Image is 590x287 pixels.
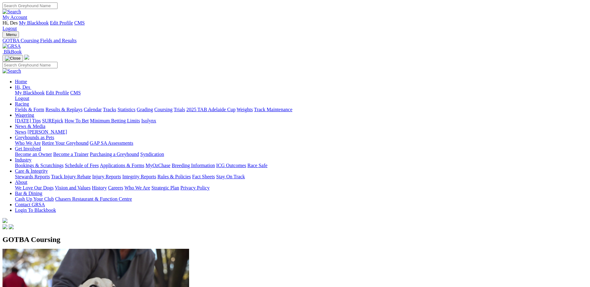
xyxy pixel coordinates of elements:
div: Bar & Dining [15,196,588,202]
a: Results & Replays [45,107,82,112]
a: Bookings & Scratchings [15,163,63,168]
div: About [15,185,588,191]
div: News & Media [15,129,588,135]
a: Fields & Form [15,107,44,112]
a: Applications & Forms [100,163,144,168]
a: Vision and Values [55,185,91,190]
input: Search [2,2,58,9]
a: Chasers Restaurant & Function Centre [55,196,132,202]
a: Track Maintenance [254,107,292,112]
a: Coursing [154,107,173,112]
a: Isolynx [141,118,156,123]
div: Wagering [15,118,588,124]
img: logo-grsa-white.png [24,55,29,60]
a: Industry [15,157,31,162]
img: facebook.svg [2,224,7,229]
a: Minimum Betting Limits [90,118,140,123]
a: Syndication [140,152,164,157]
a: Privacy Policy [180,185,210,190]
a: Calendar [84,107,102,112]
img: twitter.svg [9,224,14,229]
span: Hi, Des [15,84,30,90]
a: Hi, Des [15,84,31,90]
a: [PERSON_NAME] [27,129,67,134]
a: Stay On Track [216,174,245,179]
span: Hi, Des [2,20,18,25]
a: Integrity Reports [122,174,156,179]
img: logo-grsa-white.png [2,218,7,223]
div: Greyhounds as Pets [15,140,588,146]
a: Rules & Policies [157,174,191,179]
a: CMS [70,90,81,95]
a: Edit Profile [50,20,73,25]
a: Schedule of Fees [65,163,99,168]
a: Contact GRSA [15,202,45,207]
a: History [92,185,107,190]
a: Strategic Plan [151,185,179,190]
a: Care & Integrity [15,168,48,174]
span: Menu [6,32,16,37]
a: 2025 TAB Adelaide Cup [186,107,235,112]
a: News & Media [15,124,45,129]
a: Race Safe [247,163,267,168]
a: How To Bet [65,118,89,123]
a: GOTBA Coursing Fields and Results [2,38,588,43]
a: About [15,180,27,185]
div: My Account [2,20,588,31]
a: Home [15,79,27,84]
a: SUREpick [42,118,63,123]
a: Logout [15,96,29,101]
a: MyOzChase [146,163,170,168]
a: Wagering [15,112,34,118]
a: Grading [137,107,153,112]
input: Search [2,62,58,68]
a: Racing [15,101,29,107]
a: BlkBook [2,49,22,54]
a: Stewards Reports [15,174,50,179]
a: Who We Are [124,185,150,190]
span: BlkBook [4,49,22,54]
a: Get Involved [15,146,41,151]
a: Breeding Information [172,163,215,168]
img: GRSA [2,43,21,49]
a: Become an Owner [15,152,52,157]
div: Racing [15,107,588,112]
img: Search [2,68,21,74]
img: Close [5,56,21,61]
a: Purchasing a Greyhound [90,152,139,157]
img: Search [2,9,21,15]
a: [DATE] Tips [15,118,41,123]
a: Tracks [103,107,116,112]
a: ICG Outcomes [216,163,246,168]
a: My Blackbook [19,20,49,25]
a: Track Injury Rebate [51,174,91,179]
a: Greyhounds as Pets [15,135,54,140]
a: GAP SA Assessments [90,140,133,146]
a: Trials [174,107,185,112]
a: Statistics [118,107,136,112]
div: Get Involved [15,152,588,157]
a: Login To Blackbook [15,207,56,213]
a: Bar & Dining [15,191,42,196]
button: Toggle navigation [2,31,19,38]
a: Careers [108,185,123,190]
a: Cash Up Your Club [15,196,54,202]
a: Logout [2,26,17,31]
button: Toggle navigation [2,55,23,62]
a: Edit Profile [46,90,69,95]
a: Who We Are [15,140,41,146]
a: Weights [237,107,253,112]
a: My Blackbook [15,90,45,95]
a: CMS [74,20,85,25]
a: Retire Your Greyhound [42,140,89,146]
div: Care & Integrity [15,174,588,180]
a: My Account [2,15,27,20]
a: Become a Trainer [53,152,89,157]
a: Injury Reports [92,174,121,179]
div: Hi, Des [15,90,588,101]
div: Industry [15,163,588,168]
a: News [15,129,26,134]
a: We Love Our Dogs [15,185,53,190]
a: Fact Sheets [192,174,215,179]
